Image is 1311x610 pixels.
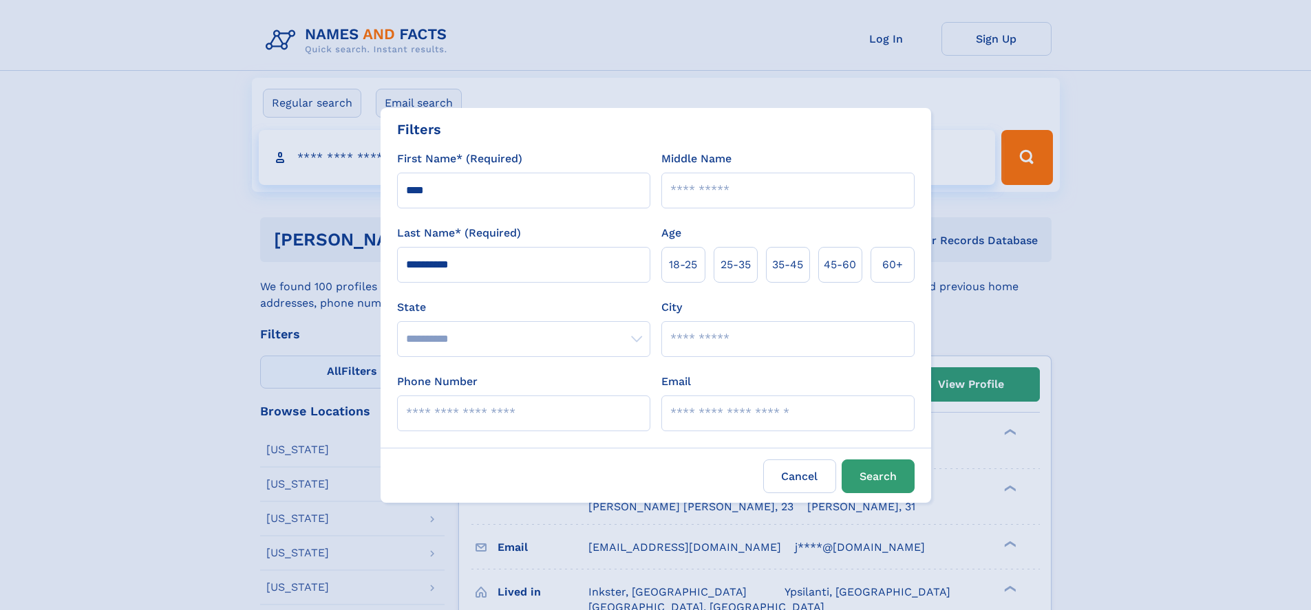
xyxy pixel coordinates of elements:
[882,257,903,273] span: 60+
[772,257,803,273] span: 35‑45
[763,459,836,493] label: Cancel
[397,225,521,241] label: Last Name* (Required)
[397,299,650,316] label: State
[842,459,915,493] button: Search
[397,373,478,390] label: Phone Number
[661,373,691,390] label: Email
[721,257,751,273] span: 25‑35
[824,257,856,273] span: 45‑60
[661,299,682,316] label: City
[669,257,697,273] span: 18‑25
[397,151,522,167] label: First Name* (Required)
[661,151,732,167] label: Middle Name
[397,119,441,140] div: Filters
[661,225,681,241] label: Age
